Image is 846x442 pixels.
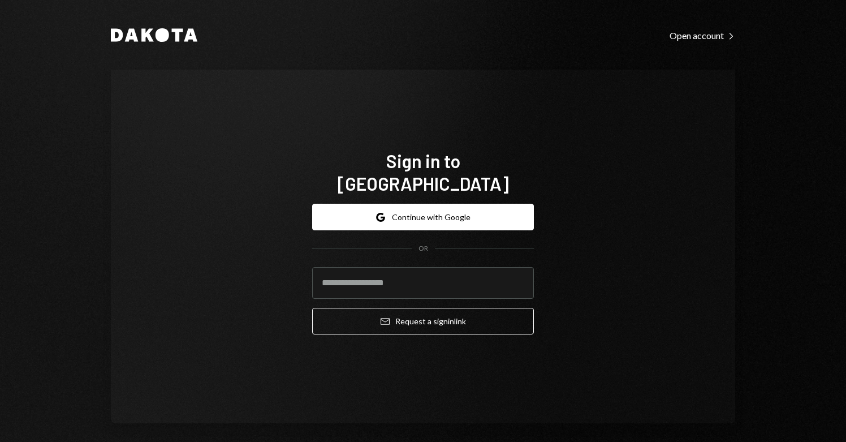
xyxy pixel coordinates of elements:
button: Request a signinlink [312,308,534,334]
div: Open account [670,30,735,41]
button: Continue with Google [312,204,534,230]
div: OR [418,244,428,254]
a: Open account [670,29,735,41]
h1: Sign in to [GEOGRAPHIC_DATA] [312,149,534,195]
